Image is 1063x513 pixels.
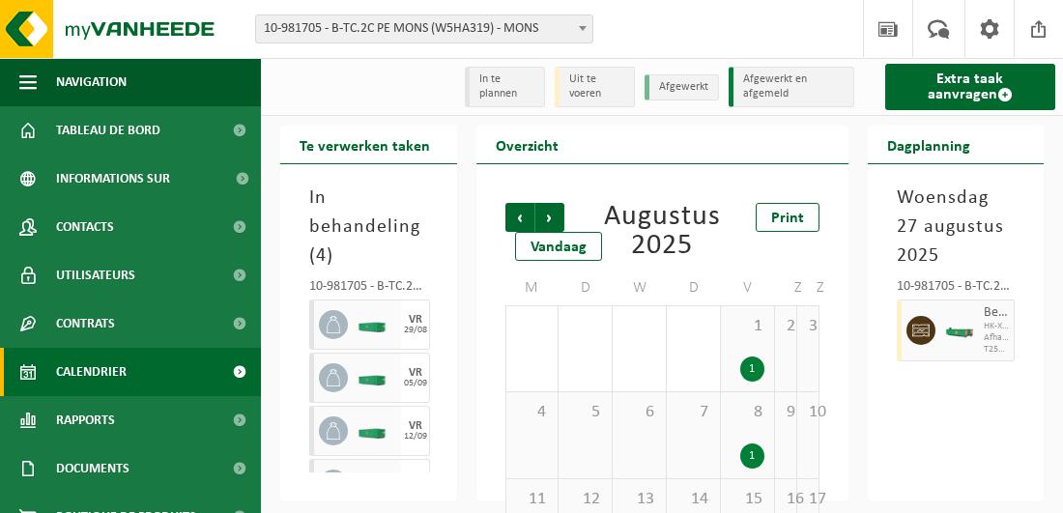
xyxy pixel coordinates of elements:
[559,271,613,305] td: D
[797,271,819,305] td: Z
[256,15,592,43] span: 10-981705 - B-TC.2C PE MONS (W5HA319) - MONS
[56,444,129,493] span: Documents
[785,402,789,423] span: 9
[622,489,656,510] span: 13
[465,67,545,107] li: In te plannen
[409,367,422,379] div: VR
[645,74,719,100] li: Afgewerkt
[56,155,223,203] span: Informations sur l’entreprise
[309,280,428,299] div: 10-981705 - B-TC.2C PE MONS (W5HA319) - MONS
[622,402,656,423] span: 6
[807,489,811,510] span: 17
[56,251,135,299] span: Utilisateurs
[740,356,764,382] div: 1
[516,402,549,423] span: 4
[676,402,710,423] span: 7
[404,432,427,442] div: 12/09
[56,348,127,396] span: Calendrier
[775,271,797,305] td: Z
[476,126,578,163] h2: Overzicht
[756,203,819,232] a: Print
[807,316,811,337] span: 3
[56,203,114,251] span: Contacts
[56,299,115,348] span: Contrats
[56,106,160,155] span: Tableau de bord
[316,246,327,266] span: 4
[404,326,427,335] div: 29/08
[358,371,387,385] img: HK-XC-20-GN-00
[555,67,635,107] li: Uit te voeren
[409,314,422,326] div: VR
[604,203,721,261] div: Augustus 2025
[928,71,1004,102] font: Extra taak aanvragen
[568,402,602,423] span: 5
[984,305,1010,321] span: Behandeld hout (B)
[885,64,1055,110] a: Extra taak aanvragen
[56,58,127,106] span: Navigation
[785,316,789,337] span: 2
[731,489,764,510] span: 15
[358,424,387,439] img: HK-XC-20-GN-00
[729,67,853,107] li: Afgewerkt en afgemeld
[300,139,430,155] font: Te verwerken taken
[771,211,804,226] span: Print
[945,324,974,338] img: HK-XC-10-GN-00
[568,489,602,510] span: 12
[721,271,775,305] td: V
[676,489,710,510] span: 14
[505,203,534,232] span: Précédent
[505,271,560,305] td: M
[984,321,1010,332] span: HK-XC-10-G bois traité (B)
[255,14,593,43] span: 10-981705 - B-TC.2C PE MONS (W5HA319) - MONS
[667,271,721,305] td: D
[897,280,1016,299] div: 10-981705 - B-TC.2C PE MONS (W5HA319) - MONS
[807,402,811,423] span: 10
[535,203,564,232] span: Prochain
[309,184,428,271] h3: )
[984,344,1010,356] span: T250002491173
[613,271,667,305] td: W
[515,232,602,261] div: Vandaag
[785,489,789,510] span: 16
[358,318,387,332] img: HK-XC-20-GN-00
[897,184,1016,271] h3: Woensdag 27 augustus 2025
[409,420,422,432] div: VR
[868,126,990,163] h2: Dagplanning
[309,188,420,266] font: In behandeling (
[731,402,764,423] span: 8
[56,396,115,444] span: Rapports
[740,443,764,469] div: 1
[731,316,764,337] span: 1
[516,489,549,510] span: 11
[984,332,1010,344] span: Afhaling
[404,379,427,388] div: 05/09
